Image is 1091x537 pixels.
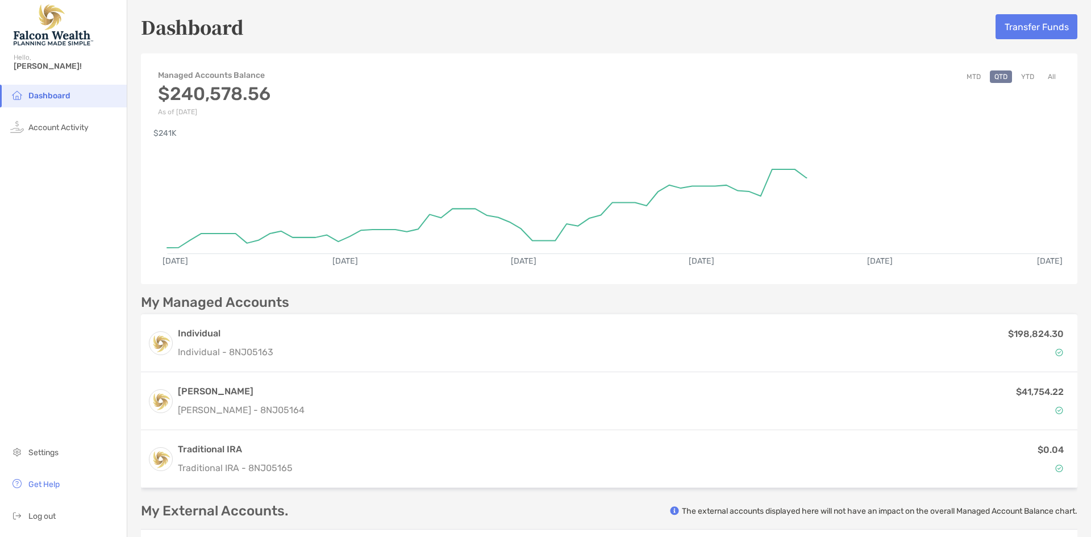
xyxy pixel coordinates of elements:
text: $241K [153,128,177,138]
span: Account Activity [28,123,89,132]
p: Traditional IRA - 8NJ05165 [178,461,293,475]
img: Account Status icon [1055,348,1063,356]
span: Dashboard [28,91,70,101]
p: $41,754.22 [1016,385,1064,399]
img: logo account [149,448,172,471]
p: $0.04 [1038,443,1064,457]
img: logout icon [10,509,24,522]
h3: Individual [178,327,273,340]
h3: [PERSON_NAME] [178,385,305,398]
img: get-help icon [10,477,24,490]
img: settings icon [10,445,24,459]
text: [DATE] [511,256,536,266]
p: $198,824.30 [1008,327,1064,341]
p: As of [DATE] [158,108,270,116]
p: The external accounts displayed here will not have an impact on the overall Managed Account Balan... [682,506,1077,517]
h5: Dashboard [141,14,244,40]
button: Transfer Funds [996,14,1077,39]
img: activity icon [10,120,24,134]
p: My Managed Accounts [141,295,289,310]
span: Log out [28,511,56,521]
span: Settings [28,448,59,457]
text: [DATE] [1037,256,1063,266]
h3: Traditional IRA [178,443,293,456]
text: [DATE] [332,256,358,266]
text: [DATE] [163,256,188,266]
img: Account Status icon [1055,406,1063,414]
h3: $240,578.56 [158,83,270,105]
img: logo account [149,332,172,355]
p: [PERSON_NAME] - 8NJ05164 [178,403,305,417]
button: QTD [990,70,1012,83]
button: All [1043,70,1060,83]
img: info [670,506,679,515]
h4: Managed Accounts Balance [158,70,270,80]
img: Account Status icon [1055,464,1063,472]
span: [PERSON_NAME]! [14,61,120,71]
img: logo account [149,390,172,413]
text: [DATE] [867,256,893,266]
button: YTD [1017,70,1039,83]
p: Individual - 8NJ05163 [178,345,273,359]
img: Falcon Wealth Planning Logo [14,5,93,45]
p: My External Accounts. [141,504,288,518]
text: [DATE] [689,256,714,266]
button: MTD [962,70,985,83]
span: Get Help [28,480,60,489]
img: household icon [10,88,24,102]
